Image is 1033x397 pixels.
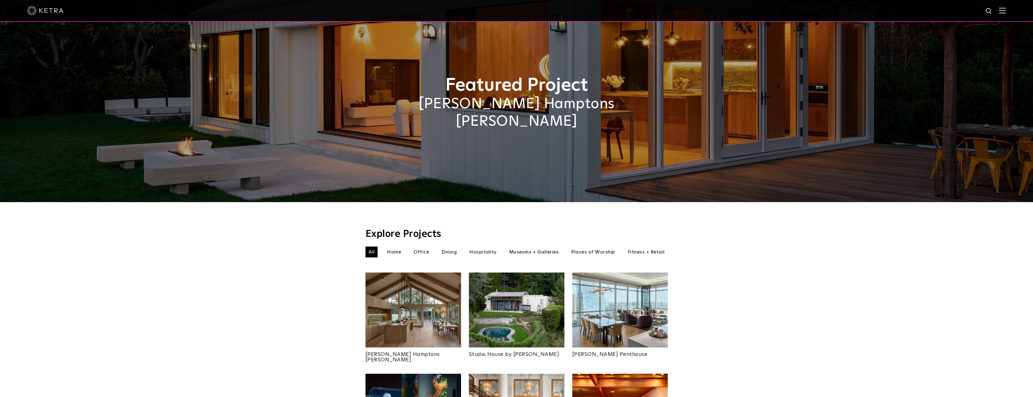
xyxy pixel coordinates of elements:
[365,229,668,239] h3: Explore Projects
[985,8,993,15] img: search icon
[572,347,668,357] a: [PERSON_NAME] Penthouse
[365,76,668,95] h1: Featured Project
[365,95,668,130] h2: [PERSON_NAME] Hamptons [PERSON_NAME]
[411,247,432,257] li: Office
[625,247,668,257] li: Fitness + Retail
[438,247,460,257] li: Dining
[466,247,500,257] li: Hospitality
[572,273,668,347] img: Project_Landing_Thumbnail-2022smaller
[469,273,564,347] img: An aerial view of Olson Kundig's Studio House in Seattle
[365,247,378,257] li: All
[27,6,63,15] img: ketra-logo-2019-white
[365,273,461,347] img: Project_Landing_Thumbnail-2021
[469,347,564,357] a: Studio House by [PERSON_NAME]
[365,347,461,363] a: [PERSON_NAME] Hamptons [PERSON_NAME]
[384,247,404,257] li: Home
[568,247,618,257] li: Places of Worship
[999,8,1006,13] img: Hamburger%20Nav.svg
[506,247,562,257] li: Museums + Galleries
